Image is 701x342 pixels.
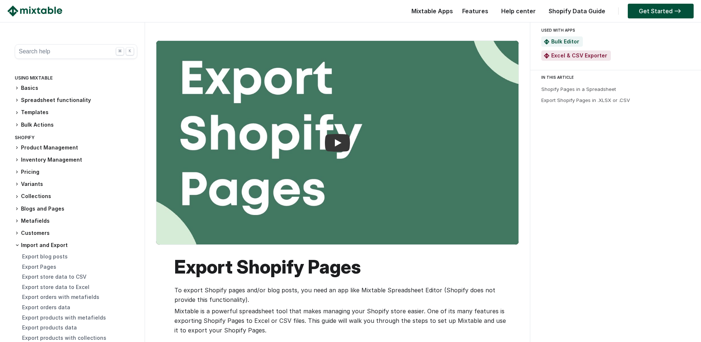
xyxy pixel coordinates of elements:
h3: Product Management [15,144,137,152]
h3: Pricing [15,168,137,176]
div: Using Mixtable [15,74,137,84]
h3: Templates [15,109,137,116]
h3: Blogs and Pages [15,205,137,213]
a: Export Shopify Pages in .XLSX or .CSV [541,97,630,103]
img: Mixtable logo [7,6,62,17]
h3: Bulk Actions [15,121,137,129]
a: Export products data [22,324,77,331]
a: Export products with metafields [22,314,106,321]
p: Mixtable is a powerful spreadsheet tool that makes managing your Shopify store easier. One of its... [174,306,508,335]
a: Bulk Editor [551,38,579,45]
img: arrow-right.svg [673,9,683,13]
h3: Inventory Management [15,156,137,164]
a: Get Started [628,4,694,18]
div: K [126,47,134,55]
div: IN THIS ARTICLE [541,74,694,81]
h3: Metafields [15,217,137,225]
a: Excel & CSV Exporter [551,52,607,59]
a: Shopify Pages in a Spreadsheet [541,86,616,92]
a: Export Pages [22,264,56,270]
h3: Import and Export [15,241,137,249]
h3: Variants [15,180,137,188]
a: Shopify Data Guide [545,7,609,15]
h3: Customers [15,229,137,237]
h3: Basics [15,84,137,92]
img: Mixtable Excel & CSV Exporter App [544,53,549,59]
a: Help center [498,7,539,15]
a: Export store data to CSV [22,274,86,280]
a: Export blog posts [22,253,68,260]
h3: Spreadsheet functionality [15,96,137,104]
div: Shopify [15,133,137,144]
a: Export store data to Excel [22,284,89,290]
h3: Collections [15,193,137,200]
div: ⌘ [116,47,124,55]
div: Mixtable Apps [408,6,453,20]
img: Mixtable Spreadsheet Bulk Editor App [544,39,549,45]
h1: Export Shopify Pages [174,256,508,278]
p: To export Shopify pages and/or blog posts, you need an app like Mixtable Spreadsheet Editor (Shop... [174,285,508,304]
a: Features [459,7,492,15]
button: Search help ⌘ K [15,44,137,59]
a: Export products with collections [22,335,106,341]
a: Export orders with metafields [22,294,99,300]
div: USED WITH APPS [541,26,687,35]
a: Export orders data [22,304,70,310]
